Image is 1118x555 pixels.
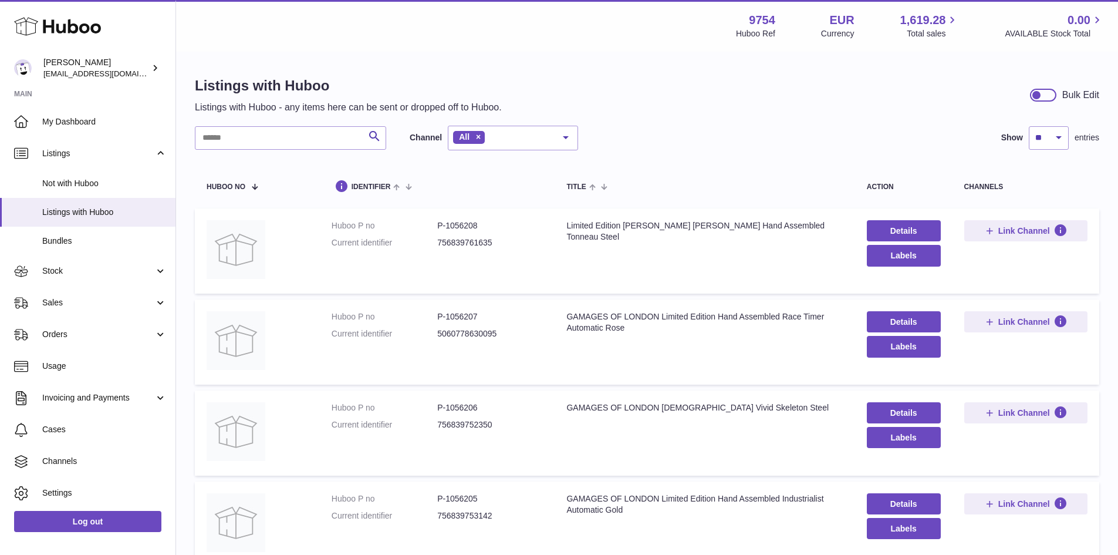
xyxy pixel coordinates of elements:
[749,12,775,28] strong: 9754
[867,245,941,266] button: Labels
[42,456,167,467] span: Channels
[437,220,543,231] dd: P-1056208
[42,392,154,403] span: Invoicing and Payments
[332,510,437,522] dt: Current identifier
[867,336,941,357] button: Labels
[867,220,941,241] a: Details
[907,28,959,39] span: Total sales
[437,328,543,339] dd: 5060778630095
[566,183,586,191] span: title
[867,493,941,514] a: Details
[437,493,543,504] dd: P-1056205
[207,311,265,370] img: GAMAGES OF LONDON Limited Edition Hand Assembled Race Timer Automatic Rose
[42,487,167,499] span: Settings
[42,207,167,218] span: Listings with Huboo
[410,132,442,143] label: Channel
[332,237,437,248] dt: Current identifier
[964,402,1087,423] button: Link Channel
[14,59,32,77] img: internalAdmin-9754@internal.huboo.com
[332,419,437,430] dt: Current identifier
[14,511,161,532] a: Log out
[964,493,1087,514] button: Link Channel
[867,311,941,332] a: Details
[1068,12,1090,28] span: 0.00
[42,329,154,340] span: Orders
[332,328,437,339] dt: Current identifier
[42,361,167,372] span: Usage
[42,116,167,127] span: My Dashboard
[1005,28,1104,39] span: AVAILABLE Stock Total
[900,12,960,39] a: 1,619.28 Total sales
[1001,132,1023,143] label: Show
[998,408,1050,418] span: Link Channel
[332,402,437,413] dt: Huboo P no
[42,424,167,435] span: Cases
[352,183,391,191] span: identifier
[207,220,265,279] img: Limited Edition Mann Egerton Hand Assembled Tonneau Steel
[566,311,843,334] div: GAMAGES OF LONDON Limited Edition Hand Assembled Race Timer Automatic Rose
[566,493,843,516] div: GAMAGES OF LONDON Limited Edition Hand Assembled Industrialist Automatic Gold
[566,220,843,243] div: Limited Edition [PERSON_NAME] [PERSON_NAME] Hand Assembled Tonneau Steel
[964,183,1087,191] div: channels
[821,28,854,39] div: Currency
[42,236,167,247] span: Bundles
[437,311,543,322] dd: P-1056207
[437,419,543,430] dd: 756839752350
[964,311,1087,332] button: Link Channel
[42,265,154,277] span: Stock
[829,12,854,28] strong: EUR
[867,402,941,423] a: Details
[195,76,502,95] h1: Listings with Huboo
[998,317,1050,327] span: Link Channel
[42,148,154,159] span: Listings
[998,226,1050,236] span: Link Channel
[998,499,1050,509] span: Link Channel
[42,297,154,308] span: Sales
[964,220,1087,241] button: Link Channel
[42,178,167,189] span: Not with Huboo
[1005,12,1104,39] a: 0.00 AVAILABLE Stock Total
[43,57,149,79] div: [PERSON_NAME]
[43,69,173,78] span: [EMAIL_ADDRESS][DOMAIN_NAME]
[736,28,775,39] div: Huboo Ref
[1075,132,1099,143] span: entries
[195,101,502,114] p: Listings with Huboo - any items here can be sent or dropped off to Huboo.
[332,493,437,504] dt: Huboo P no
[207,402,265,461] img: GAMAGES OF LONDON Ladies Vivid Skeleton Steel
[207,493,265,552] img: GAMAGES OF LONDON Limited Edition Hand Assembled Industrialist Automatic Gold
[207,183,245,191] span: Huboo no
[437,237,543,248] dd: 756839761635
[867,427,941,448] button: Labels
[867,518,941,539] button: Labels
[900,12,946,28] span: 1,619.28
[332,220,437,231] dt: Huboo P no
[867,183,941,191] div: action
[566,402,843,413] div: GAMAGES OF LONDON [DEMOGRAPHIC_DATA] Vivid Skeleton Steel
[459,132,470,142] span: All
[437,402,543,413] dd: P-1056206
[1062,89,1099,102] div: Bulk Edit
[332,311,437,322] dt: Huboo P no
[437,510,543,522] dd: 756839753142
